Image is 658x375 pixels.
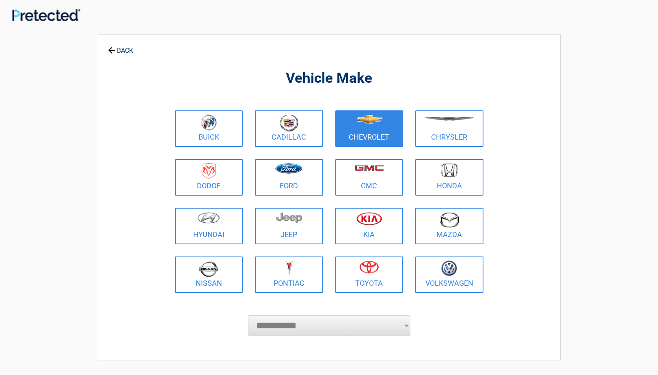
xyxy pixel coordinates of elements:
a: Toyota [335,256,403,293]
a: Cadillac [255,110,323,147]
img: volkswagen [441,261,457,276]
a: Buick [175,110,243,147]
img: toyota [359,261,379,274]
img: Main Logo [12,9,80,21]
a: BACK [106,40,135,54]
img: mazda [439,212,460,228]
a: Chrysler [415,110,483,147]
img: ford [275,163,302,174]
a: Pontiac [255,256,323,293]
a: Chevrolet [335,110,403,147]
a: Dodge [175,159,243,196]
h2: Vehicle Make [173,69,485,88]
a: Ford [255,159,323,196]
a: Hyundai [175,208,243,244]
img: buick [201,114,217,131]
a: Jeep [255,208,323,244]
a: Kia [335,208,403,244]
img: honda [441,163,458,177]
a: Nissan [175,256,243,293]
img: hyundai [197,212,220,224]
a: Volkswagen [415,256,483,293]
a: Mazda [415,208,483,244]
img: jeep [276,212,302,223]
img: chrysler [425,117,474,121]
img: kia [356,212,382,225]
img: nissan [199,261,218,277]
img: chevrolet [356,115,383,124]
img: pontiac [285,261,293,276]
a: GMC [335,159,403,196]
a: Honda [415,159,483,196]
img: cadillac [280,114,298,131]
img: gmc [354,164,384,171]
img: dodge [202,163,216,179]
